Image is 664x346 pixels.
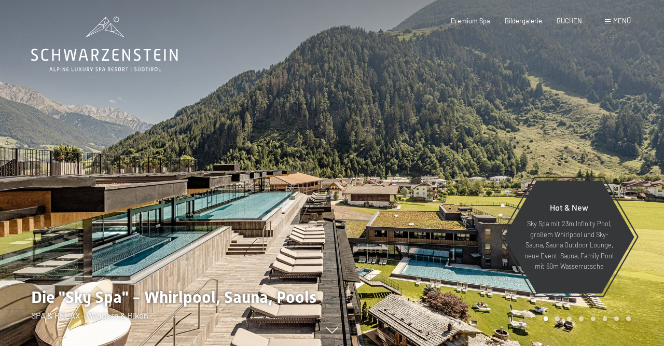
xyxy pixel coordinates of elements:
[603,316,607,321] div: Carousel Page 6
[613,17,631,25] span: Menü
[544,316,548,321] div: Carousel Page 1 (Current Slide)
[550,202,588,212] span: Hot & New
[503,180,635,294] a: Hot & New Sky Spa mit 23m Infinity Pool, großem Whirlpool und Sky-Sauna, Sauna Outdoor Lounge, ne...
[557,17,582,25] a: BUCHEN
[524,218,614,271] p: Sky Spa mit 23m Infinity Pool, großem Whirlpool und Sky-Sauna, Sauna Outdoor Lounge, neue Event-S...
[567,316,572,321] div: Carousel Page 3
[540,316,631,321] div: Carousel Pagination
[505,17,542,25] a: Bildergalerie
[451,17,490,25] a: Premium Spa
[579,316,584,321] div: Carousel Page 4
[614,316,619,321] div: Carousel Page 7
[626,316,631,321] div: Carousel Page 8
[555,316,560,321] div: Carousel Page 2
[591,316,596,321] div: Carousel Page 5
